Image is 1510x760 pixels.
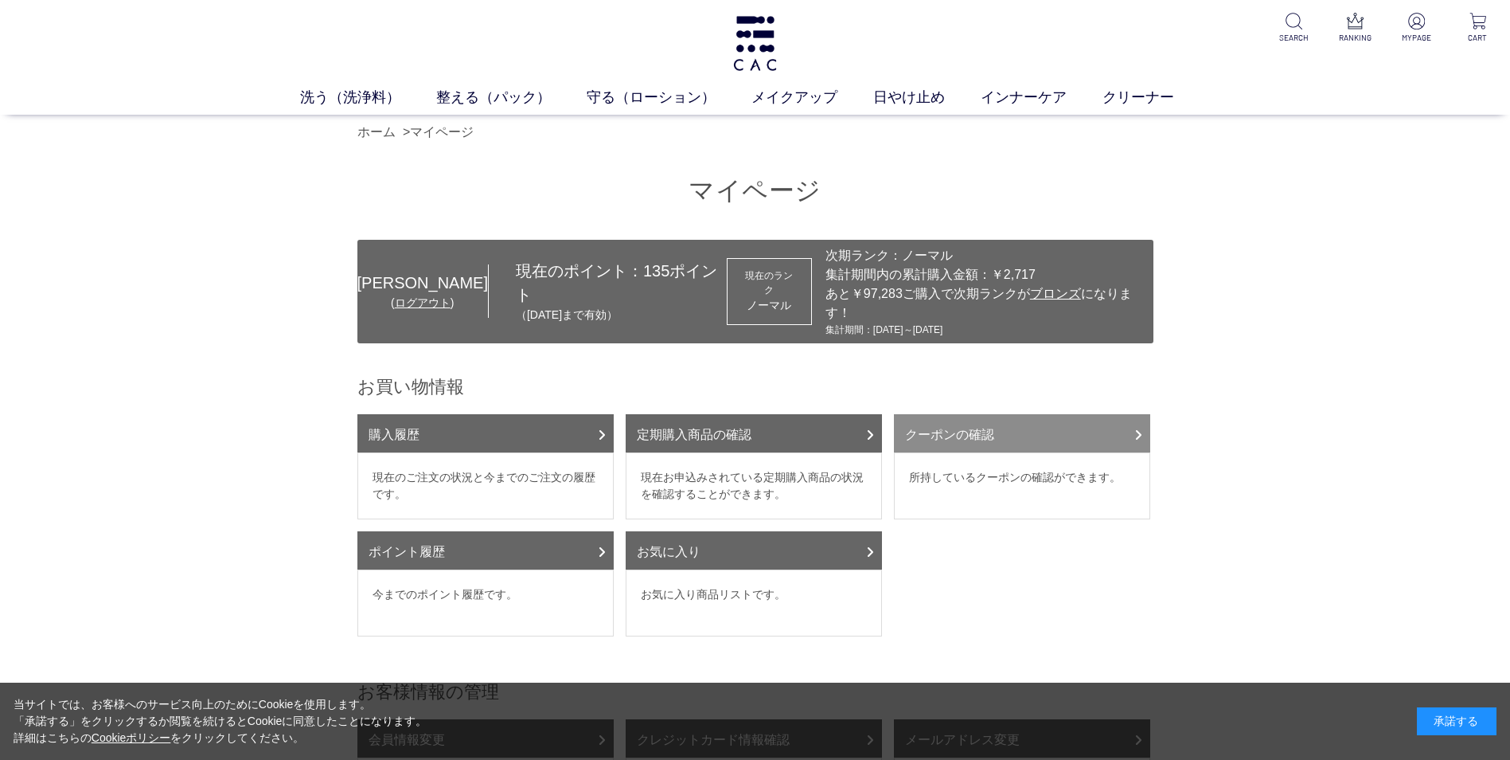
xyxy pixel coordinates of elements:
[489,259,727,323] div: 現在のポイント： ポイント
[92,731,171,744] a: Cookieポリシー
[873,87,981,108] a: 日やけ止め
[357,680,1153,703] h2: お客様情報の管理
[825,265,1145,284] div: 集計期間内の累計購入金額：￥2,717
[14,696,427,746] div: 当サイトでは、お客様へのサービス向上のためにCookieを使用します。 「承諾する」をクリックするか閲覧を続けるとCookieに同意したことになります。 詳細はこちらの をクリックしてください。
[643,262,669,280] span: 135
[1030,287,1081,300] span: ブロンズ
[357,375,1153,398] h2: お買い物情報
[403,123,478,142] li: >
[357,570,614,637] dd: 今までのポイント履歴です。
[357,531,614,570] a: ポイント履歴
[825,246,1145,265] div: 次期ランク：ノーマル
[751,87,873,108] a: メイクアップ
[825,284,1145,323] div: あと￥97,283ご購入で次期ランクが になります！
[1397,32,1436,44] p: MYPAGE
[300,87,436,108] a: 洗う（洗浄料）
[894,414,1150,452] a: クーポンの確認
[626,570,882,637] dd: お気に入り商品リストです。
[1458,13,1497,44] a: CART
[357,174,1153,208] h1: マイページ
[626,452,882,519] dd: 現在お申込みされている定期購入商品の状況を確認することができます。
[626,414,882,452] a: 定期購入商品の確認
[395,296,451,309] a: ログアウト
[357,295,488,311] div: ( )
[1274,13,1313,44] a: SEARCH
[894,452,1150,519] dd: 所持しているクーポンの確認ができます。
[357,125,396,139] a: ホーム
[436,87,587,108] a: 整える（パック）
[357,452,614,519] dd: 現在のご注文の状況と今までのご注文の履歴です。
[626,531,882,570] a: お気に入り
[357,271,488,295] div: [PERSON_NAME]
[1336,32,1375,44] p: RANKING
[1458,32,1497,44] p: CART
[587,87,751,108] a: 守る（ローション）
[1102,87,1210,108] a: クリーナー
[742,268,797,297] dt: 現在のランク
[731,16,779,71] img: logo
[410,125,474,139] a: マイページ
[1397,13,1436,44] a: MYPAGE
[516,307,727,323] p: （[DATE]まで有効）
[1417,707,1496,735] div: 承諾する
[742,297,797,314] div: ノーマル
[1274,32,1313,44] p: SEARCH
[357,414,614,452] a: 購入履歴
[825,323,1145,337] div: 集計期間：[DATE]～[DATE]
[981,87,1102,108] a: インナーケア
[1336,13,1375,44] a: RANKING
